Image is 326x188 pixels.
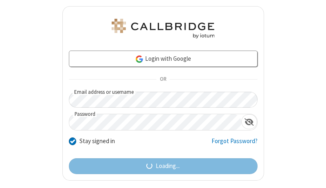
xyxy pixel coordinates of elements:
button: Loading... [69,158,258,175]
input: Email address or username [69,92,258,108]
img: Astra [110,19,216,38]
a: Login with Google [69,51,258,67]
iframe: Chat [306,167,320,182]
a: Forgot Password? [211,137,258,152]
img: google-icon.png [135,55,144,64]
label: Stay signed in [79,137,115,146]
span: Loading... [156,161,180,171]
span: OR [156,74,170,85]
div: Show password [241,114,257,129]
input: Password [69,114,241,130]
